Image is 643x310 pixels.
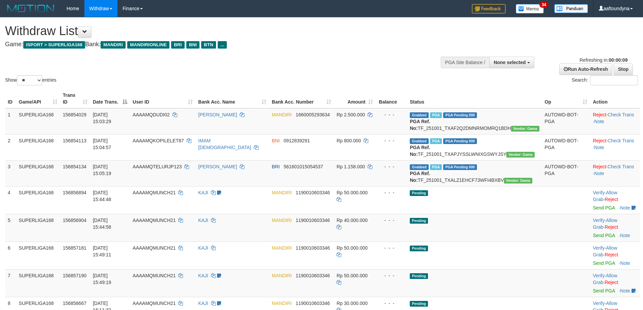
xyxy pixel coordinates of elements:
[5,75,56,85] label: Show entries
[337,138,361,143] span: Rp 800.000
[195,89,269,108] th: Bank Acc. Name: activate to sort column ascending
[504,178,532,184] span: Vendor URL: https://trx31.1velocity.biz
[554,4,588,13] img: panduan.png
[605,197,618,202] a: Reject
[410,218,428,224] span: Pending
[171,41,184,49] span: BRI
[608,164,634,169] a: Check Trans
[590,242,640,269] td: · ·
[559,63,612,75] a: Run Auto-Refresh
[5,108,16,135] td: 1
[16,242,60,269] td: SUPERLIGA168
[133,138,184,143] span: AAAAMQKOPILELET87
[376,89,407,108] th: Balance
[441,57,489,68] div: PGA Site Balance /
[272,112,292,117] span: MANDIRI
[516,4,544,13] img: Button%20Memo.svg
[593,245,617,257] span: ·
[60,89,90,108] th: Trans ID: activate to sort column ascending
[337,190,368,195] span: Rp 50.000.000
[272,190,292,195] span: MANDIRI
[590,89,640,108] th: Action
[539,2,548,8] span: 34
[410,145,430,157] b: PGA Ref. No:
[127,41,169,49] span: MANDIRIONLINE
[410,171,430,183] b: PGA Ref. No:
[430,112,442,118] span: Marked by aafsoycanthlai
[593,190,617,202] span: ·
[378,111,405,118] div: - - -
[590,108,640,135] td: · ·
[198,273,208,278] a: KAJI
[542,134,590,160] td: AUTOWD-BOT-PGA
[5,3,56,13] img: MOTION_logo.png
[272,301,292,306] span: MANDIRI
[296,301,330,306] span: Copy 1190010603346 to clipboard
[296,112,330,117] span: Copy 1660005293634 to clipboard
[133,190,176,195] span: AAAAMQMUNCH21
[269,89,334,108] th: Bank Acc. Number: activate to sort column ascending
[90,89,130,108] th: Date Trans.: activate to sort column descending
[593,273,617,285] span: ·
[284,138,310,143] span: Copy 0912839291 to clipboard
[63,218,86,223] span: 156856904
[101,41,126,49] span: MANDIRI
[16,108,60,135] td: SUPERLIGA168
[16,269,60,297] td: SUPERLIGA168
[93,138,111,150] span: [DATE] 15:04:57
[272,273,292,278] span: MANDIRI
[272,218,292,223] span: MANDIRI
[430,164,442,170] span: Marked by aafsengchandara
[130,89,195,108] th: User ID: activate to sort column ascending
[186,41,199,49] span: BNI
[542,160,590,186] td: AUTOWD-BOT-PGA
[296,245,330,251] span: Copy 1190010603346 to clipboard
[198,190,208,195] a: KAJI
[5,89,16,108] th: ID
[378,272,405,279] div: - - -
[5,186,16,214] td: 4
[16,186,60,214] td: SUPERLIGA168
[93,112,111,124] span: [DATE] 15:03:29
[580,57,627,63] span: Refreshing in:
[410,190,428,196] span: Pending
[378,137,405,144] div: - - -
[337,218,368,223] span: Rp 40.000.000
[593,164,606,169] a: Reject
[620,205,630,210] a: Note
[198,245,208,251] a: KAJI
[93,164,111,176] span: [DATE] 15:05:19
[63,301,86,306] span: 156858667
[593,273,605,278] a: Verify
[620,288,630,293] a: Note
[133,218,176,223] span: AAAAMQMUNCH21
[334,89,376,108] th: Amount: activate to sort column ascending
[593,301,605,306] a: Verify
[133,301,176,306] span: AAAAMQMUNCH21
[337,164,365,169] span: Rp 1.158.000
[378,189,405,196] div: - - -
[410,119,430,131] b: PGA Ref. No:
[472,4,506,13] img: Feedback.jpg
[605,224,618,230] a: Reject
[605,252,618,257] a: Reject
[407,108,542,135] td: TF_251001_TXAF2Q2DMNRMOMRQ1BDH
[378,245,405,251] div: - - -
[594,119,604,124] a: Note
[506,152,535,158] span: Vendor URL: https://trx31.1velocity.biz
[337,112,365,117] span: Rp 2.500.000
[590,134,640,160] td: · ·
[410,112,429,118] span: Grabbed
[63,273,86,278] span: 156857190
[605,280,618,285] a: Reject
[133,164,182,169] span: AAAAMQTELURJP123
[410,273,428,279] span: Pending
[590,186,640,214] td: · ·
[63,164,86,169] span: 156854134
[93,190,111,202] span: [DATE] 15:44:48
[593,190,617,202] a: Allow Grab
[17,75,42,85] select: Showentries
[620,233,630,238] a: Note
[609,57,627,63] strong: 00:00:09
[410,301,428,307] span: Pending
